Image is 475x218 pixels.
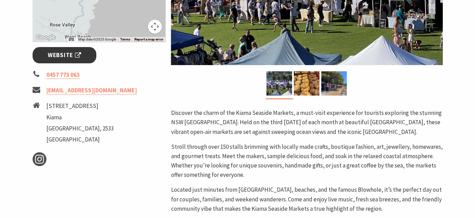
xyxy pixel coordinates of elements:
[33,47,97,63] a: Website
[266,71,292,96] img: Kiama Seaside Market
[34,33,57,42] a: Open this area in Google Maps (opens a new window)
[46,101,114,111] li: [STREET_ADDRESS]
[46,87,137,94] a: [EMAIL_ADDRESS][DOMAIN_NAME]
[46,71,80,79] a: 0457 773 063
[120,37,130,42] a: Terms (opens in new tab)
[78,37,116,41] span: Map data ©2025 Google
[48,51,81,60] span: Website
[46,113,114,122] li: Kiama
[171,142,442,180] p: Stroll through over 150 stalls brimming with locally made crafts, boutique fashion, art, jeweller...
[294,71,319,96] img: Market ptoduce
[34,33,57,42] img: Google
[46,135,114,144] li: [GEOGRAPHIC_DATA]
[69,37,74,42] button: Keyboard shortcuts
[171,108,442,137] p: Discover the charm of the Kiama Seaside Markets, a must-visit experience for tourists exploring t...
[134,37,163,42] a: Report a map error
[171,185,442,214] p: Located just minutes from [GEOGRAPHIC_DATA], beaches, and the famous Blowhole, it’s the perfect d...
[321,71,347,96] img: market photo
[46,124,114,133] li: [GEOGRAPHIC_DATA], 2533
[148,20,162,34] button: Map camera controls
